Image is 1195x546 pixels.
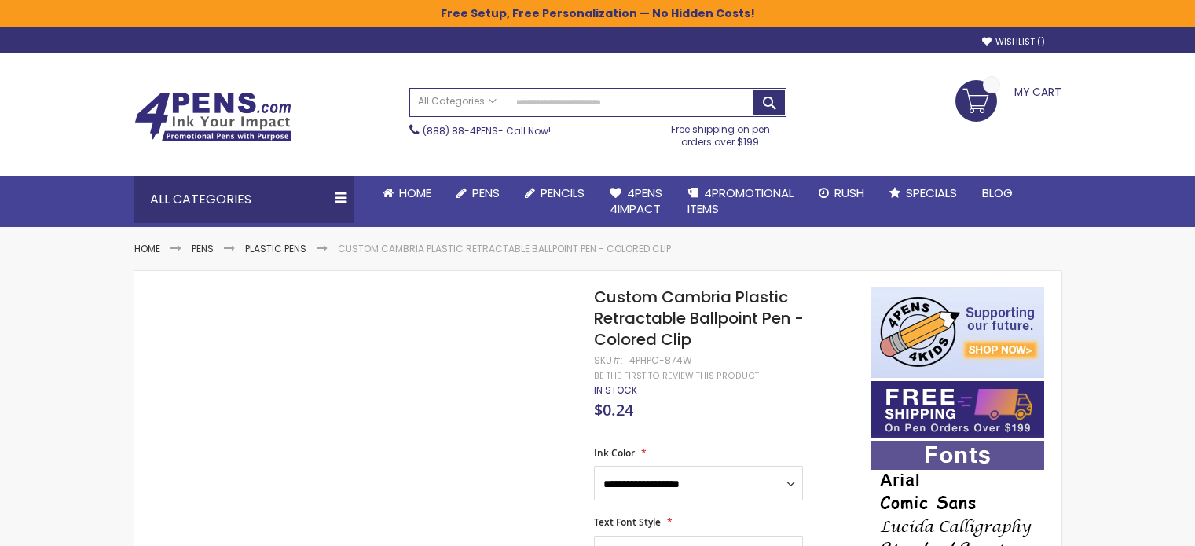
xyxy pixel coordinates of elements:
img: 4pens 4 kids [871,287,1044,378]
span: Pens [472,185,500,201]
span: Text Font Style [594,515,661,529]
div: Availability [594,384,637,397]
div: 4PHPC-874W [629,354,692,367]
a: 4Pens4impact [597,176,675,227]
a: All Categories [410,89,504,115]
span: Pencils [541,185,585,201]
span: Custom Cambria Plastic Retractable Ballpoint Pen - Colored Clip [594,286,804,350]
div: Free shipping on pen orders over $199 [654,117,786,148]
a: Wishlist [982,36,1045,48]
span: Ink Color [594,446,635,460]
a: Plastic Pens [245,242,306,255]
span: - Call Now! [423,124,551,137]
span: All Categories [418,95,497,108]
a: Be the first to review this product [594,370,759,382]
a: 4PROMOTIONALITEMS [675,176,806,227]
a: Home [134,242,160,255]
a: Rush [806,176,877,211]
a: Home [370,176,444,211]
a: Pens [192,242,214,255]
a: Pens [444,176,512,211]
span: 4Pens 4impact [610,185,662,217]
a: Pencils [512,176,597,211]
a: (888) 88-4PENS [423,124,498,137]
span: $0.24 [594,399,633,420]
span: In stock [594,383,637,397]
span: Home [399,185,431,201]
strong: SKU [594,354,623,367]
span: Rush [834,185,864,201]
span: Specials [906,185,957,201]
a: Blog [970,176,1025,211]
span: Blog [982,185,1013,201]
li: Custom Cambria Plastic Retractable Ballpoint Pen - Colored Clip [338,243,671,255]
div: All Categories [134,176,354,223]
a: Specials [877,176,970,211]
img: Free shipping on orders over $199 [871,381,1044,438]
span: 4PROMOTIONAL ITEMS [687,185,794,217]
img: 4Pens Custom Pens and Promotional Products [134,92,291,142]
